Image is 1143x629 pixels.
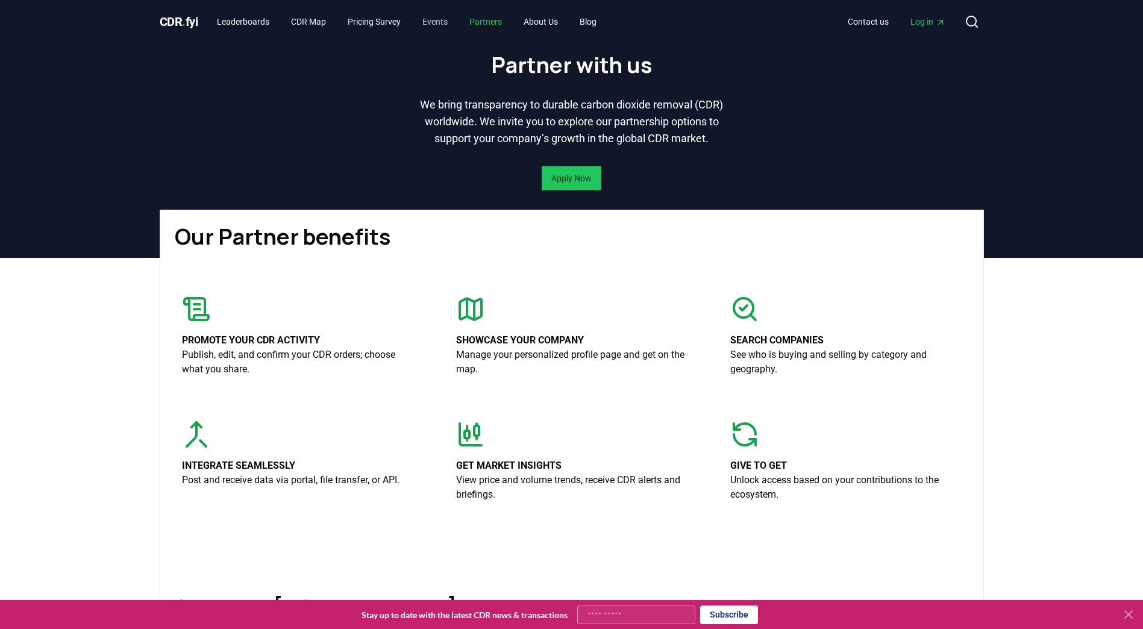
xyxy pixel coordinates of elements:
[491,53,652,77] h1: Partner with us
[551,172,592,184] a: Apply Now
[182,458,399,473] p: Integrate seamlessly
[182,333,413,348] p: Promote your CDR activity
[182,14,186,29] span: .
[514,11,568,33] a: About Us
[182,348,413,377] p: Publish, edit, and confirm your CDR orders; choose what you share.
[730,473,961,502] p: Unlock access based on your contributions to the ecosystem.
[175,596,969,620] h1: Selected [DOMAIN_NAME] Data Partners
[460,11,512,33] a: Partners
[456,333,687,348] p: Showcase your company
[456,473,687,502] p: View price and volume trends, receive CDR alerts and briefings.
[338,11,410,33] a: Pricing Survey
[182,473,399,487] p: Post and receive data via portal, file transfer, or API.
[456,348,687,377] p: Manage your personalized profile page and get on the map.
[281,11,336,33] a: CDR Map
[838,11,955,33] nav: Main
[542,166,601,190] button: Apply Now
[160,14,198,29] span: CDR fyi
[413,11,457,33] a: Events
[901,11,955,33] a: Log in
[207,11,279,33] a: Leaderboards
[175,225,969,249] h1: Our Partner benefits
[570,11,606,33] a: Blog
[730,348,961,377] p: See who is buying and selling by category and geography.
[910,16,945,28] span: Log in
[207,11,606,33] nav: Main
[730,458,961,473] p: Give to get
[730,333,961,348] p: Search companies
[838,11,898,33] a: Contact us
[456,458,687,473] p: Get market insights
[160,13,198,30] a: CDR.fyi
[418,96,726,147] p: We bring transparency to durable carbon dioxide removal (CDR) worldwide. We invite you to explore...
